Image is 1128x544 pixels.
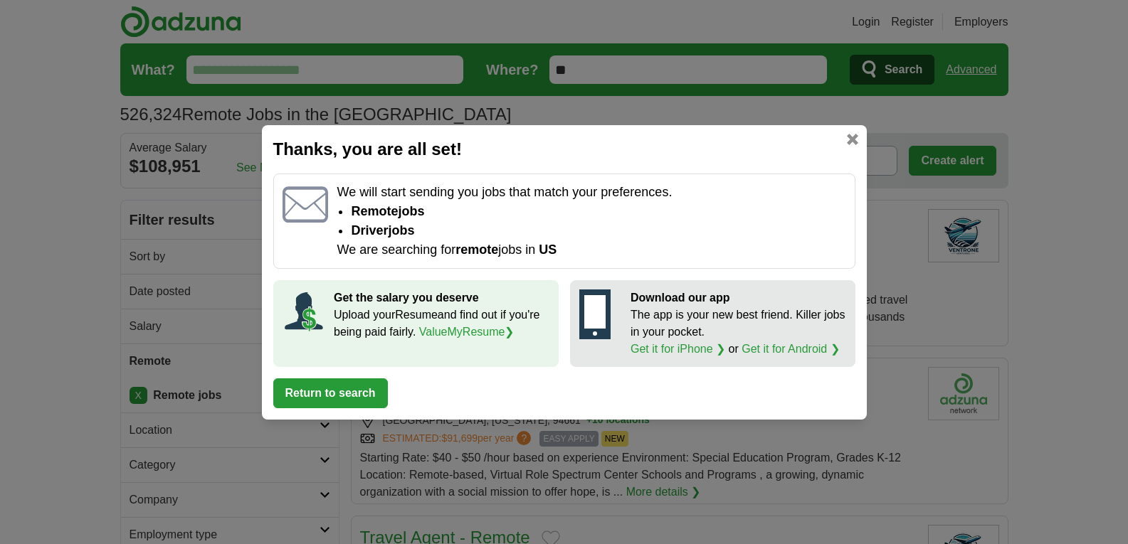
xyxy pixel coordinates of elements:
[351,202,845,221] li: Remote jobs
[337,240,845,260] p: We are searching for jobs in
[273,378,388,408] button: Return to search
[419,326,515,338] a: ValueMyResume❯
[351,221,845,240] li: Driver jobs
[539,242,557,257] span: US
[455,242,498,257] strong: remote
[631,343,725,355] a: Get it for iPhone ❯
[334,289,549,306] p: Get the salary you deserve
[334,306,549,341] p: Upload your Resume and find out if you're being paid fairly.
[742,343,840,355] a: Get it for Android ❯
[631,289,846,306] p: Download our app
[337,183,845,202] p: We will start sending you jobs that match your preferences.
[273,137,855,162] h2: Thanks, you are all set!
[631,306,846,358] p: The app is your new best friend. Killer jobs in your pocket. or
